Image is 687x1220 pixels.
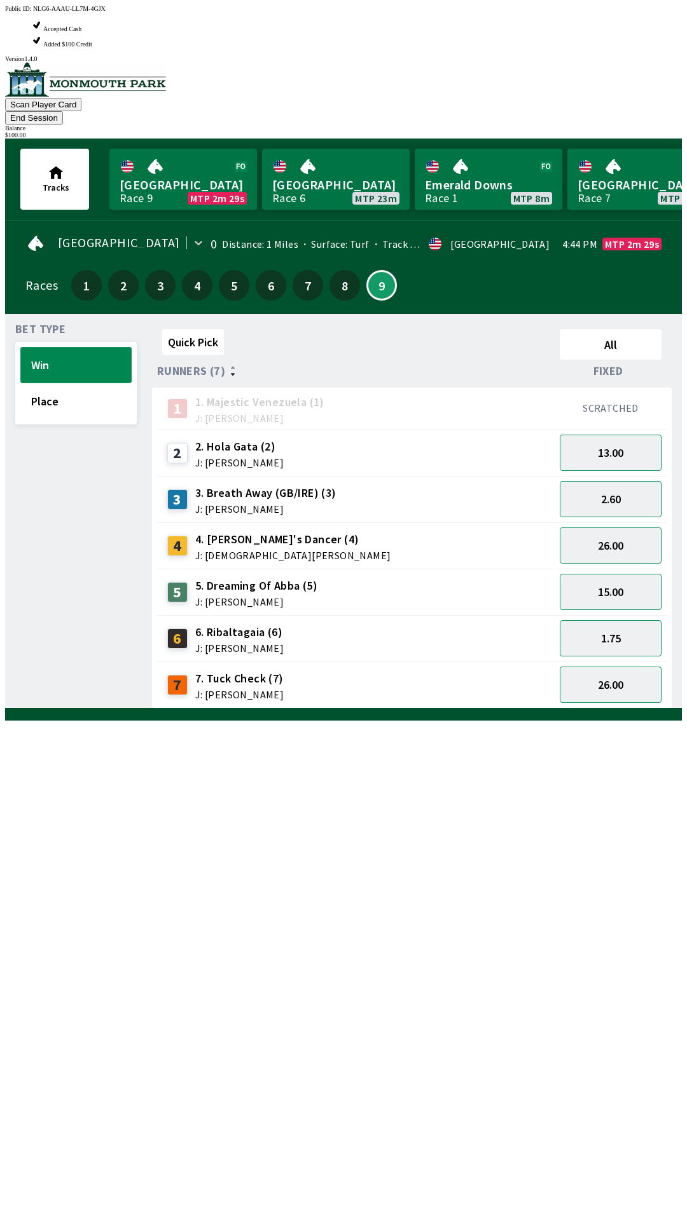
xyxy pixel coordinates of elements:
div: SCRATCHED [560,402,662,414]
button: 2 [108,270,139,301]
span: Accepted Cash [43,25,81,32]
button: Quick Pick [162,329,224,355]
span: Surface: Turf [298,238,370,250]
span: [GEOGRAPHIC_DATA] [58,238,180,248]
button: 26.00 [560,527,662,564]
span: 26.00 [598,677,623,692]
div: 7 [167,675,188,695]
span: 4:44 PM [562,239,597,249]
button: End Session [5,111,63,125]
button: Win [20,347,132,383]
span: 6 [259,281,283,290]
div: 6 [167,628,188,649]
span: Quick Pick [168,335,218,349]
span: J: [PERSON_NAME] [195,457,284,468]
span: 4. [PERSON_NAME]'s Dancer (4) [195,531,391,548]
button: 1.75 [560,620,662,656]
button: 8 [330,270,360,301]
span: Bet Type [15,324,66,334]
button: 7 [293,270,323,301]
span: Place [31,394,121,409]
span: 7 [296,281,320,290]
span: J: [DEMOGRAPHIC_DATA][PERSON_NAME] [195,550,391,560]
span: Fixed [593,366,623,376]
span: Tracks [43,182,69,193]
div: 5 [167,582,188,602]
button: 9 [366,270,397,301]
button: Scan Player Card [5,98,81,111]
span: NLG6-AAAU-LL7M-4GJX [33,5,106,12]
span: 26.00 [598,538,623,553]
button: 1 [71,270,102,301]
div: Version 1.4.0 [5,55,682,62]
span: 2. Hola Gata (2) [195,438,284,455]
button: 3 [145,270,176,301]
button: 5 [219,270,249,301]
button: All [560,329,662,360]
span: 8 [333,281,357,290]
div: Balance [5,125,682,132]
span: 6. Ribaltagaia (6) [195,624,284,640]
span: 3. Breath Away (GB/IRE) (3) [195,485,337,501]
span: 3 [148,281,172,290]
span: J: [PERSON_NAME] [195,504,337,514]
div: 1 [167,398,188,419]
span: 13.00 [598,445,623,460]
span: J: [PERSON_NAME] [195,597,317,607]
span: 1.75 [601,631,621,646]
div: 2 [167,443,188,463]
div: $ 100.00 [5,132,682,139]
span: All [566,337,656,352]
div: Race 7 [578,193,611,203]
span: MTP 2m 29s [190,193,244,203]
button: 4 [182,270,212,301]
span: Added $100 Credit [43,41,92,48]
button: 2.60 [560,481,662,517]
button: 15.00 [560,574,662,610]
span: MTP 8m [513,193,550,203]
span: [GEOGRAPHIC_DATA] [272,177,399,193]
div: Race 9 [120,193,153,203]
button: 6 [256,270,286,301]
div: Fixed [555,365,667,377]
span: 1 [74,281,99,290]
span: [GEOGRAPHIC_DATA] [120,177,247,193]
button: Place [20,383,132,419]
span: Emerald Downs [425,177,552,193]
a: Emerald DownsRace 1MTP 8m [415,149,562,210]
span: Track Condition: Firm [370,238,482,250]
div: Public ID: [5,5,682,12]
span: J: [PERSON_NAME] [195,643,284,653]
a: [GEOGRAPHIC_DATA]Race 6MTP 23m [262,149,410,210]
span: 5 [222,281,246,290]
div: Race 1 [425,193,458,203]
span: MTP 23m [355,193,397,203]
button: 13.00 [560,435,662,471]
div: Race 6 [272,193,305,203]
span: 1. Majestic Venezuela (1) [195,394,324,410]
span: 15.00 [598,585,623,599]
span: 2 [111,281,135,290]
img: venue logo [5,62,166,97]
button: 26.00 [560,667,662,703]
div: [GEOGRAPHIC_DATA] [450,239,550,249]
span: 5. Dreaming Of Abba (5) [195,578,317,594]
div: Runners (7) [157,365,555,377]
span: MTP 2m 29s [605,239,659,249]
div: 3 [167,489,188,510]
span: 4 [185,281,209,290]
span: 7. Tuck Check (7) [195,670,284,687]
span: Runners (7) [157,366,225,376]
a: [GEOGRAPHIC_DATA]Race 9MTP 2m 29s [109,149,257,210]
div: 4 [167,536,188,556]
button: Tracks [20,149,89,210]
span: 2.60 [601,492,621,506]
span: 9 [371,282,392,288]
span: J: [PERSON_NAME] [195,413,324,423]
div: 0 [211,239,217,249]
div: Races [25,280,58,290]
span: J: [PERSON_NAME] [195,689,284,700]
span: Distance: 1 Miles [222,238,298,250]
